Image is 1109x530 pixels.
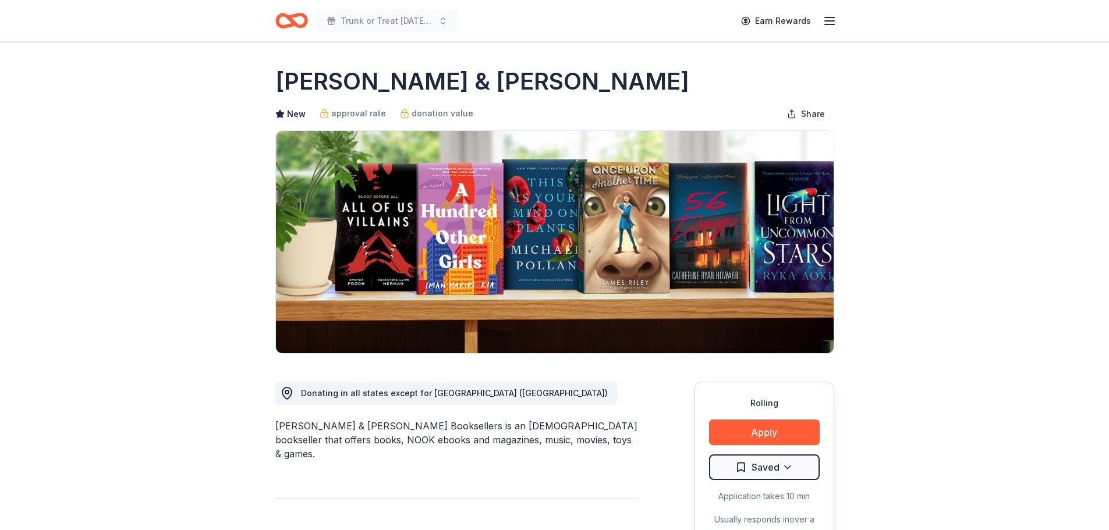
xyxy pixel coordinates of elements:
div: [PERSON_NAME] & [PERSON_NAME] Booksellers is an [DEMOGRAPHIC_DATA] bookseller that offers books, ... [275,419,639,461]
span: approval rate [331,106,386,120]
button: Trunk or Treat [DATE] [DATE] [317,9,457,33]
button: Share [778,102,834,126]
div: Application takes 10 min [709,489,820,503]
span: Saved [752,460,780,475]
button: Apply [709,419,820,445]
span: Donating in all states except for [GEOGRAPHIC_DATA] ([GEOGRAPHIC_DATA]) [301,388,608,398]
span: donation value [412,106,473,120]
img: Image for Barnes & Noble [276,131,834,353]
span: Share [801,107,825,121]
h1: [PERSON_NAME] & [PERSON_NAME] [275,65,689,98]
span: Trunk or Treat [DATE] [DATE] [341,14,434,28]
a: approval rate [320,106,386,120]
a: Home [275,7,308,34]
a: Earn Rewards [734,10,818,31]
a: donation value [400,106,473,120]
div: Rolling [709,396,820,410]
button: Saved [709,454,820,480]
span: New [287,107,306,121]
